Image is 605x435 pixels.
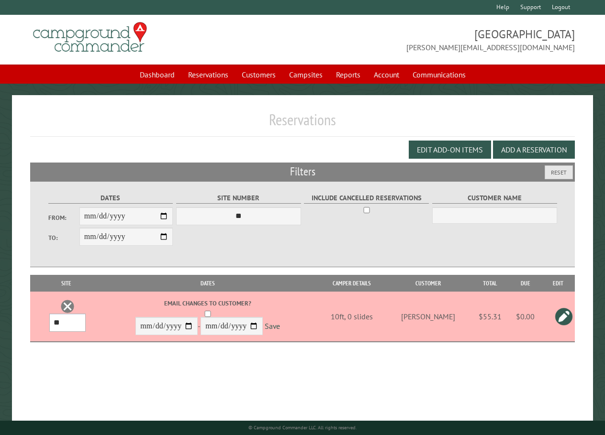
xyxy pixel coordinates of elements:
[99,299,316,337] div: -
[30,163,575,181] h2: Filters
[542,275,575,292] th: Edit
[330,65,366,84] a: Reports
[386,292,471,342] td: [PERSON_NAME]
[48,213,79,222] label: From:
[236,65,281,84] a: Customers
[509,292,542,342] td: $0.00
[30,19,150,56] img: Campground Commander
[407,65,471,84] a: Communications
[60,299,75,314] a: Delete this reservation
[318,292,386,342] td: 10ft, 0 slides
[176,193,301,204] label: Site Number
[493,141,575,159] button: Add a Reservation
[30,110,575,137] h1: Reservations
[265,322,280,331] a: Save
[182,65,234,84] a: Reservations
[283,65,328,84] a: Campsites
[386,275,471,292] th: Customer
[368,65,405,84] a: Account
[134,65,180,84] a: Dashboard
[432,193,557,204] label: Customer Name
[409,141,491,159] button: Edit Add-on Items
[318,275,386,292] th: Camper Details
[471,292,509,342] td: $55.31
[509,275,542,292] th: Due
[248,424,357,431] small: © Campground Commander LLC. All rights reserved.
[545,165,573,179] button: Reset
[48,233,79,242] label: To:
[302,26,575,53] span: [GEOGRAPHIC_DATA] [PERSON_NAME][EMAIL_ADDRESS][DOMAIN_NAME]
[48,193,173,204] label: Dates
[98,275,318,292] th: Dates
[304,193,429,204] label: Include Cancelled Reservations
[35,275,98,292] th: Site
[99,299,316,308] label: Email changes to customer?
[471,275,509,292] th: Total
